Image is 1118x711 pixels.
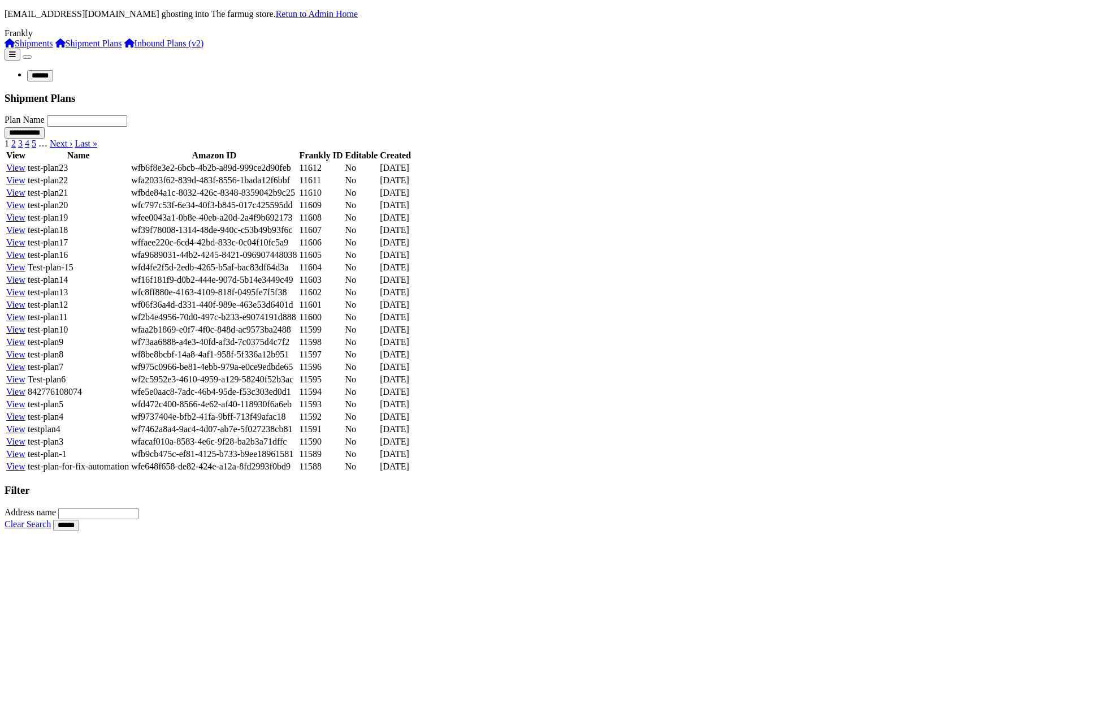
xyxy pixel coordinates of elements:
a: Next › [50,139,72,148]
td: No [344,200,378,211]
td: wfe648f658-de82-424e-a12a-8fd2993f0bd9 [131,461,297,472]
td: test-plan11 [27,312,129,323]
th: Editable [344,150,378,161]
td: No [344,249,378,261]
a: View [6,424,25,434]
td: 11592 [299,411,344,423]
td: 11589 [299,449,344,460]
td: 11604 [299,262,344,273]
a: View [6,437,25,446]
td: No [344,225,378,236]
td: Test-plan6 [27,374,129,385]
a: 4 [25,139,29,148]
label: Address name [5,507,56,517]
td: test-plan16 [27,249,129,261]
td: 11609 [299,200,344,211]
td: 11590 [299,436,344,447]
td: wf8be8bcbf-14a8-4af1-958f-5f336a12b951 [131,349,297,360]
td: test-plan-1 [27,449,129,460]
a: View [6,188,25,197]
td: test-plan14 [27,274,129,286]
td: wffaee220c-6cd4-42bd-833c-0c04f10fc5a9 [131,237,297,248]
td: wf2b4e4956-70d0-497c-b233-e9074191d888 [131,312,297,323]
td: wfb6f8e3e2-6bcb-4b2b-a89d-999ce2d90feb [131,162,297,174]
td: [DATE] [379,225,411,236]
td: test-plan22 [27,175,129,186]
th: View [6,150,26,161]
td: wf975c0966-be81-4ebb-979a-e0ce9edbde65 [131,361,297,373]
td: 11599 [299,324,344,335]
td: testplan4 [27,424,129,435]
td: wfbde84a1c-8032-426c-8348-8359042b9c25 [131,187,297,199]
td: test-plan18 [27,225,129,236]
td: wf06f36a4d-d331-440f-989e-463e53d6401d [131,299,297,311]
td: test-plan12 [27,299,129,311]
td: wf2c5952e3-4610-4959-a129-58240f52b3ac [131,374,297,385]
td: 11611 [299,175,344,186]
td: No [344,436,378,447]
label: Plan Name [5,115,45,124]
td: wfacaf010a-8583-4e6c-9f28-ba2b3a71dffc [131,436,297,447]
td: 11593 [299,399,344,410]
td: [DATE] [379,200,411,211]
td: wfa2033f62-839d-483f-8556-1bada12f6bbf [131,175,297,186]
td: No [344,399,378,410]
td: 11588 [299,461,344,472]
td: 11601 [299,299,344,311]
td: [DATE] [379,249,411,261]
a: View [6,200,25,210]
td: 842776108074 [27,386,129,398]
td: 11600 [299,312,344,323]
h3: Shipment Plans [5,92,1113,105]
td: No [344,175,378,186]
td: [DATE] [379,299,411,311]
td: 11602 [299,287,344,298]
td: No [344,349,378,360]
td: No [344,237,378,248]
td: [DATE] [379,361,411,373]
td: test-plan19 [27,212,129,223]
td: [DATE] [379,287,411,298]
td: test-plan-for-fix-automation [27,461,129,472]
td: No [344,337,378,348]
td: No [344,386,378,398]
a: Shipment Plans [55,38,122,48]
td: 11597 [299,349,344,360]
td: wfaa2b1869-e0f7-4f0c-848d-ac9573ba2488 [131,324,297,335]
td: No [344,262,378,273]
td: 11608 [299,212,344,223]
a: View [6,399,25,409]
a: View [6,312,25,322]
a: View [6,275,25,285]
td: 11606 [299,237,344,248]
a: View [6,462,25,471]
td: wf7462a8a4-9ac4-4d07-ab7e-5f027238cb81 [131,424,297,435]
td: [DATE] [379,436,411,447]
td: wfd4fe2f5d-2edb-4265-b5af-bac83df64d3a [131,262,297,273]
td: wfa9689031-44b2-4245-8421-096907448038 [131,249,297,261]
td: wfc797c53f-6e34-40f3-b845-017c425595dd [131,200,297,211]
td: 11594 [299,386,344,398]
td: No [344,424,378,435]
td: Test-plan-15 [27,262,129,273]
a: View [6,325,25,334]
td: 11603 [299,274,344,286]
a: Inbound Plans (v2) [124,38,204,48]
div: Frankly [5,28,1113,38]
td: [DATE] [379,411,411,423]
td: [DATE] [379,461,411,472]
a: 5 [32,139,36,148]
a: View [6,374,25,384]
th: Created [379,150,411,161]
a: View [6,287,25,297]
td: wfc8ff880e-4163-4109-818f-0495fe7f5f38 [131,287,297,298]
td: [DATE] [379,187,411,199]
td: No [344,374,378,385]
td: test-plan9 [27,337,129,348]
a: View [6,175,25,185]
a: View [6,337,25,347]
td: [DATE] [379,237,411,248]
a: View [6,412,25,421]
td: test-plan7 [27,361,129,373]
a: 2 [11,139,16,148]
